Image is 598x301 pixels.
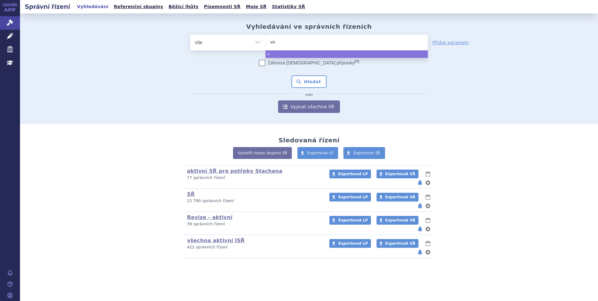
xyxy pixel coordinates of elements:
li: v [266,50,428,58]
span: Exportovat LP [338,195,368,199]
p: 422 správních řízení [187,245,321,250]
a: Vytvořit novou skupinu SŘ [233,147,292,159]
button: nastavení [425,202,431,210]
span: Exportovat LP [338,218,368,222]
a: aktivní SŘ pro potřeby Stachana [187,168,282,174]
a: Exportovat LP [297,147,338,159]
button: lhůty [425,193,431,201]
label: Zahrnout [DEMOGRAPHIC_DATA] přípravky [259,60,359,66]
a: Exportovat SŘ [377,216,418,225]
p: 77 správních řízení [187,175,321,181]
a: Písemnosti SŘ [202,3,242,11]
a: Revize - aktivní [187,214,232,220]
a: SŘ [187,191,195,197]
a: Exportovat LP [329,193,371,202]
a: Moje SŘ [244,3,268,11]
a: Běžící lhůty [167,3,200,11]
button: notifikace [417,225,423,233]
button: lhůty [425,170,431,178]
i: nebo [302,93,316,97]
button: lhůty [425,240,431,247]
a: Přidat parametr [433,39,469,46]
a: Exportovat LP [329,170,371,178]
a: všechna aktivní ISŘ [187,237,245,243]
a: Referenční skupiny [112,3,165,11]
a: Exportovat SŘ [377,193,418,202]
p: 39 správních řízení [187,222,321,227]
a: Exportovat LP [329,216,371,225]
a: Exportovat SŘ [377,239,418,248]
button: nastavení [425,248,431,256]
h2: Sledovaná řízení [278,136,339,144]
a: Exportovat SŘ [343,147,385,159]
h2: Správní řízení [20,2,75,11]
span: Exportovat SŘ [385,241,415,246]
button: nastavení [425,225,431,233]
button: notifikace [417,202,423,210]
button: notifikace [417,248,423,256]
span: Exportovat SŘ [353,151,380,155]
button: notifikace [417,179,423,186]
span: Exportovat SŘ [385,195,415,199]
h2: Vyhledávání ve správních řízeních [246,23,372,30]
abbr: (?) [355,59,359,64]
p: 22 790 správních řízení [187,198,321,204]
a: Statistiky SŘ [270,3,307,11]
button: nastavení [425,179,431,186]
a: Vyhledávání [75,3,110,11]
a: Exportovat SŘ [377,170,418,178]
span: Exportovat LP [338,241,368,246]
span: Exportovat LP [307,151,334,155]
span: Exportovat LP [338,172,368,176]
span: Exportovat SŘ [385,172,415,176]
span: Exportovat SŘ [385,218,415,222]
a: Exportovat LP [329,239,371,248]
a: Vypsat všechna SŘ [278,100,340,113]
button: lhůty [425,217,431,224]
button: Hledat [291,75,327,88]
